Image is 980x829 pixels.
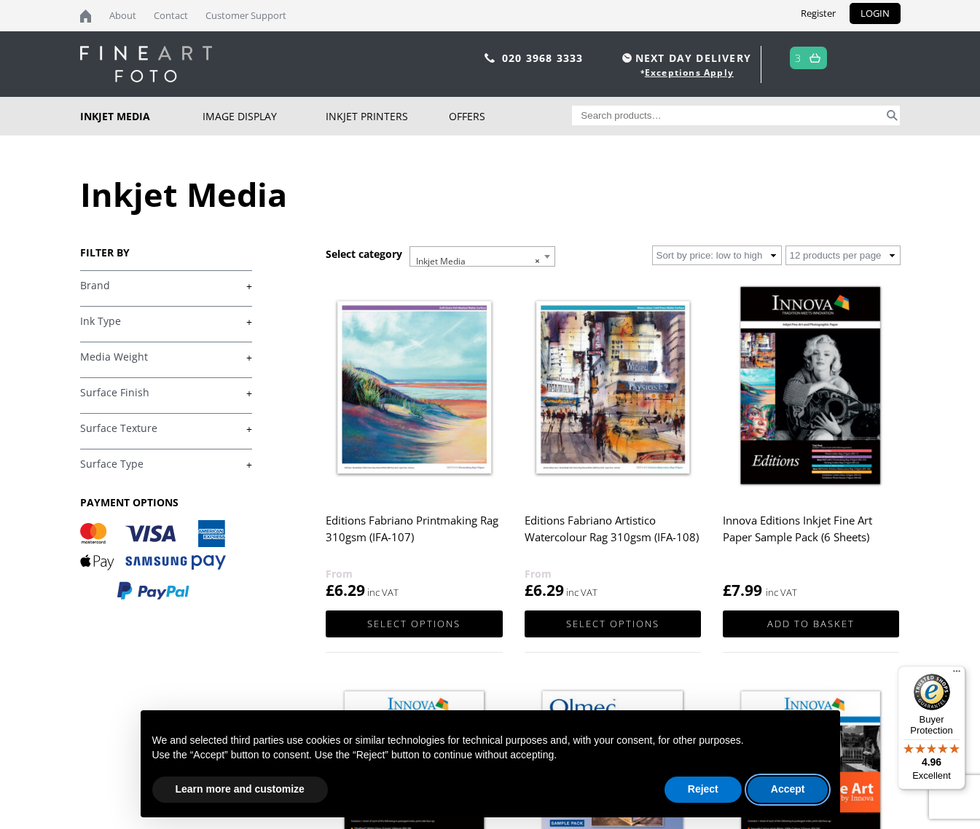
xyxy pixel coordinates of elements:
[326,277,502,601] a: Editions Fabriano Printmaking Rag 310gsm (IFA-107) £6.29
[850,3,901,24] a: LOGIN
[485,53,495,63] img: phone.svg
[80,377,252,406] h4: Surface Finish
[948,666,965,683] button: Menu
[326,507,502,565] h2: Editions Fabriano Printmaking Rag 310gsm (IFA-107)
[898,666,965,790] button: Trusted Shops TrustmarkBuyer Protection4.96Excellent
[790,3,847,24] a: Register
[80,457,252,471] a: +
[80,245,252,259] h3: FILTER BY
[723,580,762,600] bdi: 7.99
[80,46,212,82] img: logo-white.svg
[766,584,797,601] strong: inc VAT
[535,251,540,272] span: ×
[525,507,701,565] h2: Editions Fabriano Artistico Watercolour Rag 310gsm (IFA-108)
[152,748,828,763] p: Use the “Accept” button to consent. Use the “Reject” button to continue without accepting.
[80,270,252,299] h4: Brand
[572,106,884,125] input: Search products…
[152,777,328,803] button: Learn more and customize
[898,770,965,782] p: Excellent
[80,386,252,400] a: +
[619,50,751,66] span: NEXT DAY DELIVERY
[748,777,828,803] button: Accept
[723,507,899,565] h2: Innova Editions Inkjet Fine Art Paper Sample Pack (6 Sheets)
[525,580,533,600] span: £
[898,714,965,736] p: Buyer Protection
[525,610,701,637] a: Select options for “Editions Fabriano Artistico Watercolour Rag 310gsm (IFA-108)”
[326,277,502,498] img: Editions Fabriano Printmaking Rag 310gsm (IFA-107)
[80,315,252,329] a: +
[723,580,732,600] span: £
[525,277,701,601] a: Editions Fabriano Artistico Watercolour Rag 310gsm (IFA-108) £6.29
[80,279,252,293] a: +
[80,413,252,442] h4: Surface Texture
[525,580,564,600] bdi: 6.29
[795,47,801,68] a: 3
[525,277,701,498] img: Editions Fabriano Artistico Watercolour Rag 310gsm (IFA-108)
[723,277,899,601] a: Innova Editions Inkjet Fine Art Paper Sample Pack (6 Sheets) £7.99 inc VAT
[80,495,252,509] h3: PAYMENT OPTIONS
[203,97,326,135] a: Image Display
[922,756,941,768] span: 4.96
[326,580,365,600] bdi: 6.29
[810,53,820,63] img: basket.svg
[622,53,632,63] img: time.svg
[723,610,899,637] a: Add to basket: “Innova Editions Inkjet Fine Art Paper Sample Pack (6 Sheets)”
[723,277,899,498] img: Innova Editions Inkjet Fine Art Paper Sample Pack (6 Sheets)
[80,342,252,371] h4: Media Weight
[326,580,334,600] span: £
[326,97,449,135] a: Inkjet Printers
[80,449,252,478] h4: Surface Type
[80,97,203,135] a: Inkjet Media
[152,734,828,748] p: We and selected third parties use cookies or similar technologies for technical purposes and, wit...
[80,520,226,601] img: PAYMENT OPTIONS
[665,777,742,803] button: Reject
[645,66,734,79] a: Exceptions Apply
[326,247,402,261] h3: Select category
[409,246,555,267] span: Inkjet Media
[80,422,252,436] a: +
[449,97,572,135] a: Offers
[80,350,252,364] a: +
[652,245,782,265] select: Shop order
[326,610,502,637] a: Select options for “Editions Fabriano Printmaking Rag 310gsm (IFA-107)”
[410,247,554,276] span: Inkjet Media
[80,172,901,216] h1: Inkjet Media
[502,51,584,65] a: 020 3968 3333
[914,674,950,710] img: Trusted Shops Trustmark
[884,106,901,125] button: Search
[80,306,252,335] h4: Ink Type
